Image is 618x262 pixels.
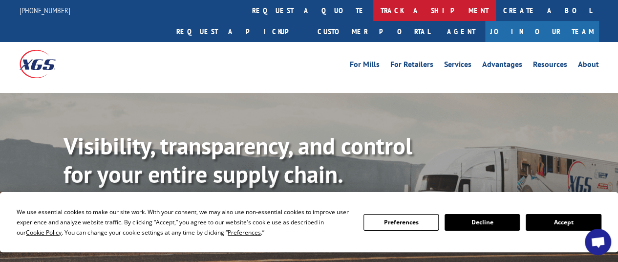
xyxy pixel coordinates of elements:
[482,61,522,71] a: Advantages
[444,61,471,71] a: Services
[20,5,70,15] a: [PHONE_NUMBER]
[228,228,261,237] span: Preferences
[445,214,520,231] button: Decline
[485,21,599,42] a: Join Our Team
[585,229,611,255] div: Open chat
[363,214,439,231] button: Preferences
[64,131,412,189] b: Visibility, transparency, and control for your entire supply chain.
[350,61,380,71] a: For Mills
[533,61,567,71] a: Resources
[437,21,485,42] a: Agent
[26,228,62,237] span: Cookie Policy
[526,214,601,231] button: Accept
[578,61,599,71] a: About
[310,21,437,42] a: Customer Portal
[17,207,351,238] div: We use essential cookies to make our site work. With your consent, we may also use non-essential ...
[169,21,310,42] a: Request a pickup
[390,61,433,71] a: For Retailers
